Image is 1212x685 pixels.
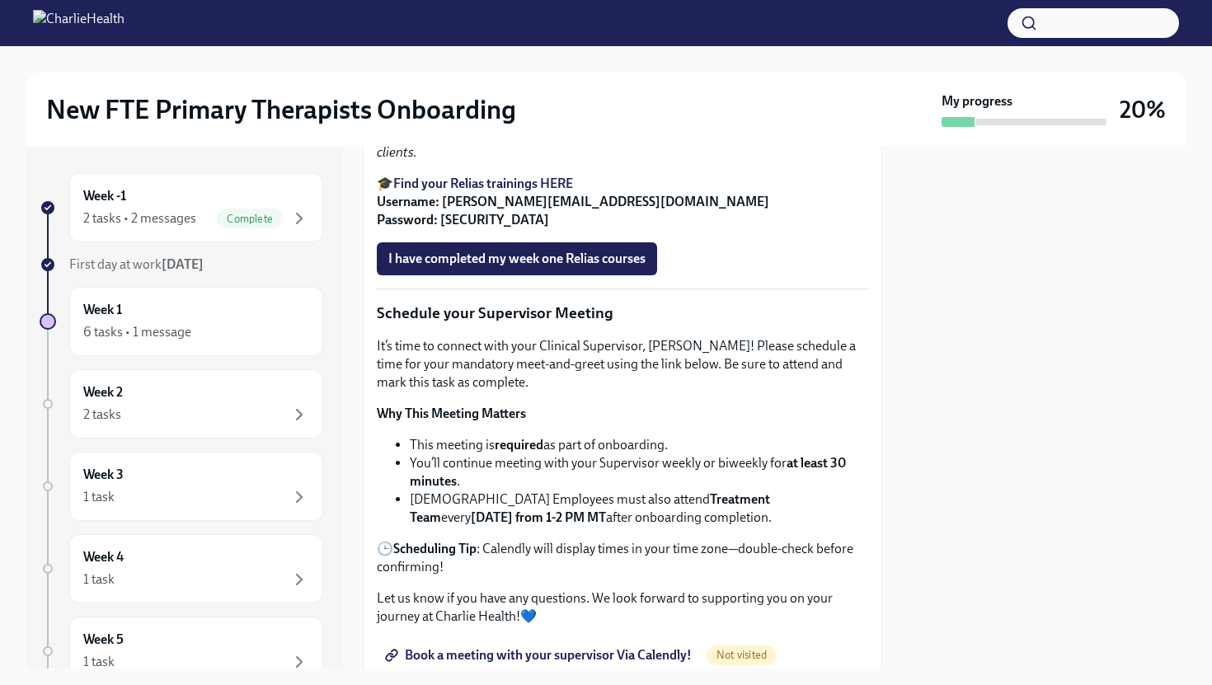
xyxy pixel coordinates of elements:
[388,251,646,267] span: I have completed my week one Relias courses
[83,653,115,671] div: 1 task
[707,649,777,661] span: Not visited
[83,488,115,506] div: 1 task
[377,303,868,324] p: Schedule your Supervisor Meeting
[410,455,846,489] strong: at least 30 minutes
[377,242,657,275] button: I have completed my week one Relias courses
[40,534,323,603] a: Week 41 task
[377,194,769,228] strong: Username: [PERSON_NAME][EMAIL_ADDRESS][DOMAIN_NAME] Password: [SECURITY_DATA]
[471,509,606,525] strong: [DATE] from 1-2 PM MT
[377,589,868,626] p: Let us know if you have any questions. We look forward to supporting you on your journey at Charl...
[40,369,323,439] a: Week 22 tasks
[377,639,703,672] a: Book a meeting with your supervisor Via Calendly!
[83,209,196,228] div: 2 tasks • 2 messages
[410,490,868,527] li: [DEMOGRAPHIC_DATA] Employees must also attend every after onboarding completion.
[942,92,1012,110] strong: My progress
[377,540,868,576] p: 🕒 : Calendly will display times in your time zone—double-check before confirming!
[83,466,124,484] h6: Week 3
[410,436,868,454] li: This meeting is as part of onboarding.
[1120,95,1166,124] h3: 20%
[377,175,868,229] p: 🎓
[162,256,204,272] strong: [DATE]
[40,256,323,274] a: First day at work[DATE]
[40,173,323,242] a: Week -12 tasks • 2 messagesComplete
[69,256,204,272] span: First day at work
[83,570,115,589] div: 1 task
[83,323,191,341] div: 6 tasks • 1 message
[83,406,121,424] div: 2 tasks
[495,437,543,453] strong: required
[393,541,477,556] strong: Scheduling Tip
[393,176,573,191] a: Find your Relias trainings HERE
[83,301,122,319] h6: Week 1
[83,187,126,205] h6: Week -1
[83,383,123,401] h6: Week 2
[377,406,526,421] strong: Why This Meeting Matters
[217,213,283,225] span: Complete
[83,631,124,649] h6: Week 5
[33,10,124,36] img: CharlieHealth
[83,548,124,566] h6: Week 4
[388,647,692,664] span: Book a meeting with your supervisor Via Calendly!
[377,126,851,160] em: These trainings must be completed before Compliance can officially clear you to see clients.
[410,454,868,490] li: You’ll continue meeting with your Supervisor weekly or biweekly for .
[40,287,323,356] a: Week 16 tasks • 1 message
[46,93,516,126] h2: New FTE Primary Therapists Onboarding
[377,337,868,392] p: It’s time to connect with your Clinical Supervisor, [PERSON_NAME]! Please schedule a time for you...
[40,452,323,521] a: Week 31 task
[410,491,770,525] strong: Treatment Team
